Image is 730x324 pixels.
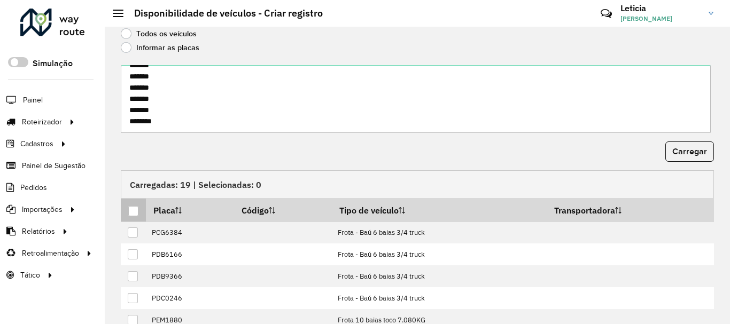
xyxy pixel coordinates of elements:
[234,199,332,222] th: Código
[22,116,62,128] span: Roteirizador
[121,170,714,198] div: Carregadas: 19 | Selecionadas: 0
[20,182,47,193] span: Pedidos
[332,222,547,243] td: Frota - Baú 6 baias 3/4 truck
[20,270,40,281] span: Tático
[20,138,53,149] span: Cadastros
[22,226,55,237] span: Relatórios
[620,3,701,13] h3: Leticia
[22,160,86,171] span: Painel de Sugestão
[33,57,73,70] label: Simulação
[146,222,234,243] td: PCG6384
[332,243,547,265] td: Frota - Baú 6 baias 3/4 truck
[123,7,323,19] h2: Disponibilidade de veículos - Criar registro
[547,199,713,222] th: Transportadora
[332,199,547,222] th: Tipo de veículo
[672,147,707,156] span: Carregar
[332,287,547,309] td: Frota - Baú 6 baias 3/4 truck
[665,141,714,162] button: Carregar
[595,2,618,25] a: Contato Rápido
[121,28,197,39] label: Todos os veículos
[23,94,43,106] span: Painel
[22,248,79,259] span: Retroalimentação
[146,287,234,309] td: PDC0246
[146,199,234,222] th: Placa
[146,243,234,265] td: PDB6166
[620,14,701,23] span: [PERSON_NAME]
[121,42,199,53] label: Informar as placas
[22,204,63,215] span: Importações
[146,265,234,287] td: PDB9366
[332,265,547,287] td: Frota - Baú 6 baias 3/4 truck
